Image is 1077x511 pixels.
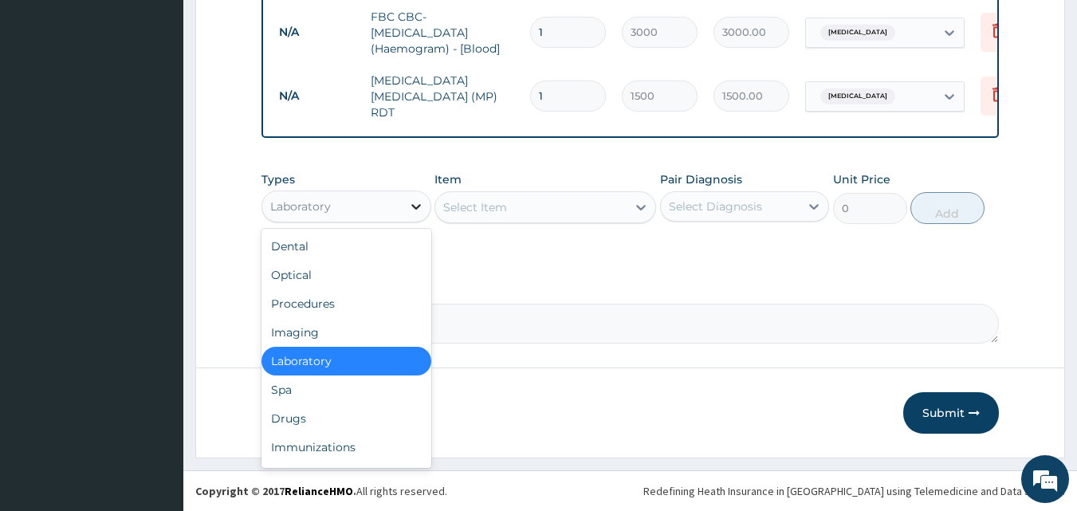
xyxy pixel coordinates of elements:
[363,65,522,128] td: [MEDICAL_DATA] [MEDICAL_DATA] (MP) RDT
[261,347,431,375] div: Laboratory
[833,171,890,187] label: Unit Price
[363,1,522,65] td: FBC CBC-[MEDICAL_DATA] (Haemogram) - [Blood]
[29,80,65,120] img: d_794563401_company_1708531726252_794563401
[643,483,1065,499] div: Redefining Heath Insurance in [GEOGRAPHIC_DATA] using Telemedicine and Data Science!
[8,341,304,397] textarea: Type your message and hit 'Enter'
[261,318,431,347] div: Imaging
[261,375,431,404] div: Spa
[443,199,507,215] div: Select Item
[285,484,353,498] a: RelianceHMO
[271,81,363,111] td: N/A
[183,470,1077,511] footer: All rights reserved.
[261,404,431,433] div: Drugs
[261,232,431,261] div: Dental
[903,392,999,434] button: Submit
[261,8,300,46] div: Minimize live chat window
[83,89,268,110] div: Chat with us now
[270,199,331,214] div: Laboratory
[910,192,985,224] button: Add
[261,462,431,490] div: Others
[261,433,431,462] div: Immunizations
[820,25,895,41] span: [MEDICAL_DATA]
[261,261,431,289] div: Optical
[195,484,356,498] strong: Copyright © 2017 .
[660,171,742,187] label: Pair Diagnosis
[271,18,363,47] td: N/A
[261,281,1000,295] label: Comment
[669,199,762,214] div: Select Diagnosis
[820,88,895,104] span: [MEDICAL_DATA]
[92,154,220,315] span: We're online!
[261,289,431,318] div: Procedures
[261,173,295,187] label: Types
[434,171,462,187] label: Item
